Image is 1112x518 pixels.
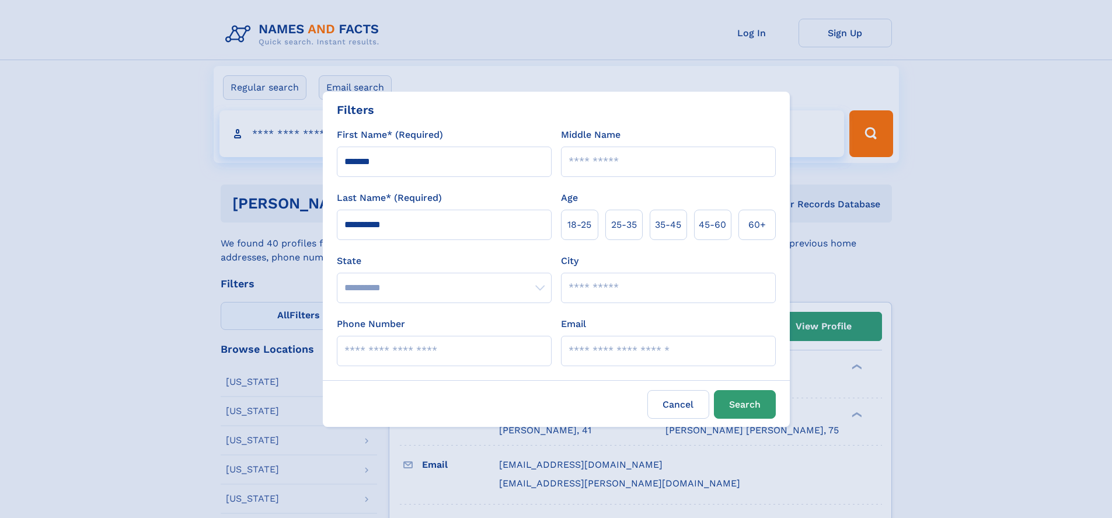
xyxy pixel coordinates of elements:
label: Phone Number [337,317,405,331]
label: Middle Name [561,128,621,142]
button: Search [714,390,776,419]
label: State [337,254,552,268]
label: Last Name* (Required) [337,191,442,205]
label: Email [561,317,586,331]
span: 60+ [748,218,766,232]
label: First Name* (Required) [337,128,443,142]
span: 18‑25 [567,218,591,232]
div: Filters [337,101,374,119]
span: 45‑60 [699,218,726,232]
label: Cancel [647,390,709,419]
label: Age [561,191,578,205]
label: City [561,254,578,268]
span: 25‑35 [611,218,637,232]
span: 35‑45 [655,218,681,232]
